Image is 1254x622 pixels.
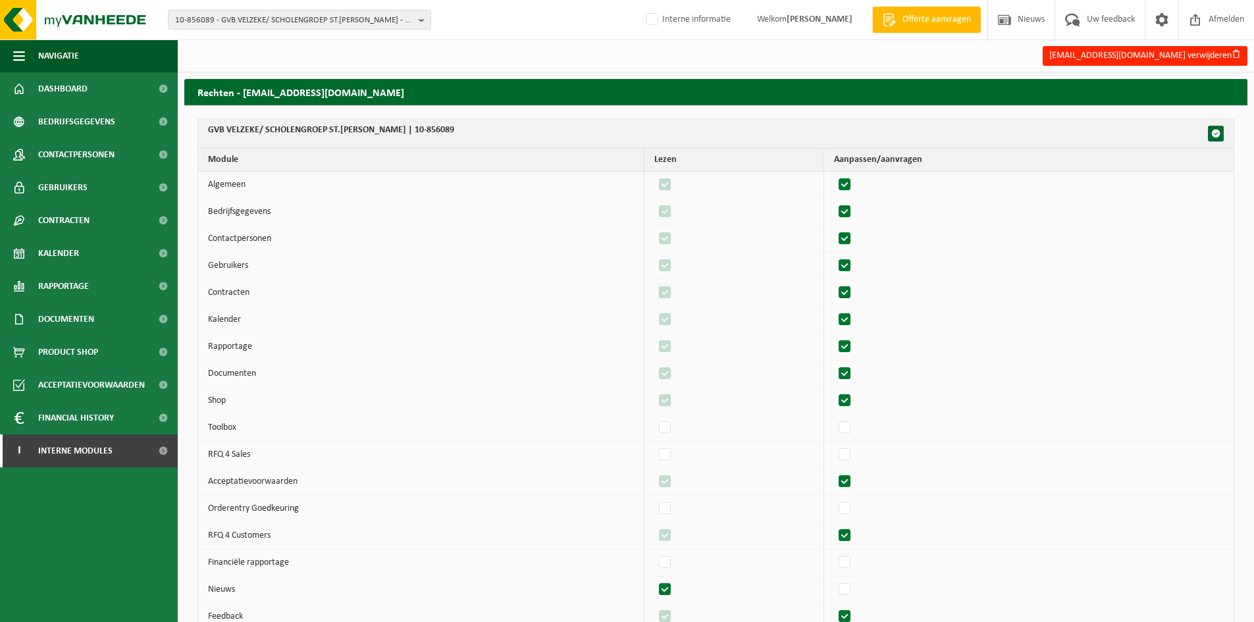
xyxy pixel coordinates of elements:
button: 10-856089 - GVB VELZEKE/ SCHOLENGROEP ST.[PERSON_NAME] - 9620 [PERSON_NAME], [STREET_ADDRESS] [168,10,431,30]
span: Dashboard [38,72,88,105]
th: Aanpassen/aanvragen [824,149,1234,172]
span: Financial History [38,402,114,434]
td: Toolbox [198,415,644,442]
span: Contracten [38,204,90,237]
td: Contactpersonen [198,226,644,253]
td: RFQ 4 Sales [198,442,644,469]
span: Bedrijfsgegevens [38,105,115,138]
span: Gebruikers [38,171,88,204]
td: Documenten [198,361,644,388]
td: Nieuws [198,577,644,604]
td: Kalender [198,307,644,334]
span: Product Shop [38,336,98,369]
span: Contactpersonen [38,138,115,171]
span: Rapportage [38,270,89,303]
td: Gebruikers [198,253,644,280]
span: Interne modules [38,434,113,467]
td: Algemeen [198,172,644,199]
a: Offerte aanvragen [872,7,981,33]
td: Bedrijfsgegevens [198,199,644,226]
button: [EMAIL_ADDRESS][DOMAIN_NAME] verwijderen [1043,46,1247,66]
span: Kalender [38,237,79,270]
label: Interne informatie [644,10,731,30]
span: Navigatie [38,39,79,72]
span: Offerte aanvragen [899,13,974,26]
td: Contracten [198,280,644,307]
th: Module [198,149,644,172]
td: Rapportage [198,334,644,361]
td: RFQ 4 Customers [198,523,644,550]
span: Documenten [38,303,94,336]
th: GVB VELZEKE/ SCHOLENGROEP ST.[PERSON_NAME] | 10-856089 [198,119,1234,149]
td: Shop [198,388,644,415]
span: 10-856089 - GVB VELZEKE/ SCHOLENGROEP ST.[PERSON_NAME] - 9620 [PERSON_NAME], [STREET_ADDRESS] [175,11,413,30]
span: Acceptatievoorwaarden [38,369,145,402]
td: Orderentry Goedkeuring [198,496,644,523]
td: Acceptatievoorwaarden [198,469,644,496]
h2: Rechten - [EMAIL_ADDRESS][DOMAIN_NAME] [184,79,1247,105]
th: Lezen [644,149,824,172]
td: Financiële rapportage [198,550,644,577]
strong: [PERSON_NAME] [787,14,852,24]
span: I [13,434,25,467]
